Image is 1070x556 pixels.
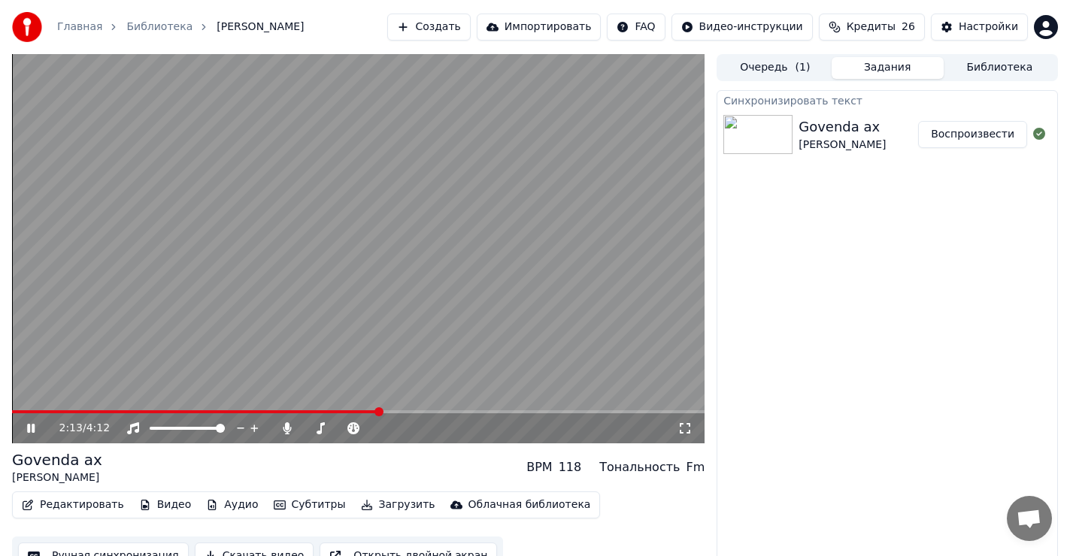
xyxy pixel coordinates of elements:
button: Кредиты26 [819,14,925,41]
button: Аудио [200,494,264,515]
button: Настройки [931,14,1028,41]
div: Тональность [599,458,680,476]
button: Очередь [719,57,831,79]
div: 118 [559,458,582,476]
div: Govenda ax [12,449,102,470]
span: ( 1 ) [796,60,811,75]
span: 4:12 [86,421,110,436]
button: Загрузить [355,494,441,515]
span: Кредиты [847,20,896,35]
button: Видео [133,494,198,515]
div: Синхронизировать текст [717,91,1057,109]
div: Fm [686,458,705,476]
button: Задания [832,57,944,79]
button: Редактировать [16,494,130,515]
a: Открытый чат [1007,496,1052,541]
span: 2:13 [59,421,83,436]
div: [PERSON_NAME] [12,470,102,485]
div: Govenda ax [799,116,886,137]
a: Библиотека [126,20,192,35]
button: Видео-инструкции [671,14,813,41]
button: Создать [387,14,470,41]
button: FAQ [607,14,665,41]
button: Библиотека [944,57,1056,79]
div: BPM [526,458,552,476]
span: 26 [902,20,915,35]
div: / [59,421,95,436]
button: Импортировать [477,14,602,41]
button: Субтитры [268,494,352,515]
div: [PERSON_NAME] [799,137,886,153]
img: youka [12,12,42,42]
span: [PERSON_NAME] [217,20,304,35]
button: Воспроизвести [918,121,1027,148]
nav: breadcrumb [57,20,305,35]
div: Облачная библиотека [468,497,591,512]
div: Настройки [959,20,1018,35]
a: Главная [57,20,102,35]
